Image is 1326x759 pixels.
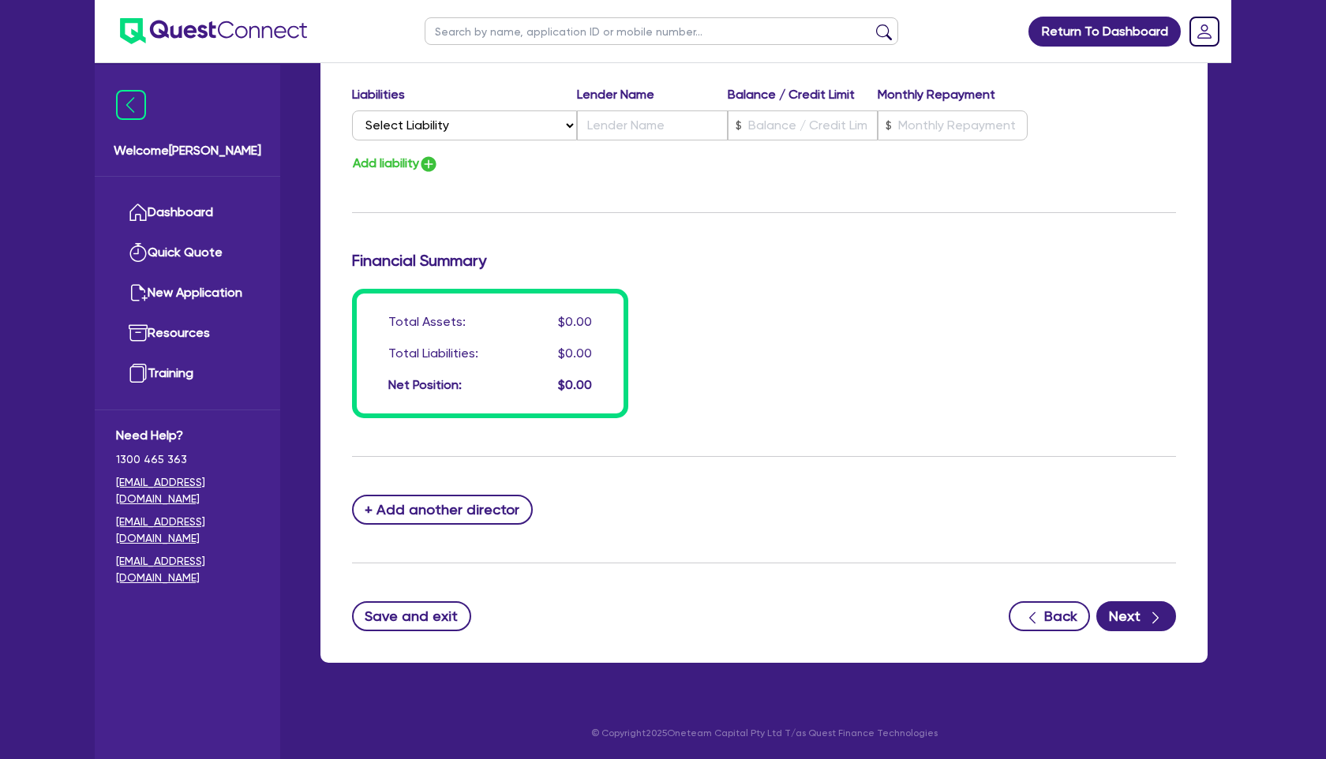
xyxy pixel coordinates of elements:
[1028,17,1181,47] a: Return To Dashboard
[388,376,462,394] div: Net Position:
[116,233,259,273] a: Quick Quote
[558,346,592,361] span: $0.00
[129,364,148,383] img: training
[114,141,261,160] span: Welcome [PERSON_NAME]
[1096,601,1176,631] button: Next
[419,155,438,174] img: icon-add
[558,377,592,392] span: $0.00
[116,514,259,547] a: [EMAIL_ADDRESS][DOMAIN_NAME]
[129,323,148,342] img: resources
[116,426,259,445] span: Need Help?
[116,90,146,120] img: icon-menu-close
[116,193,259,233] a: Dashboard
[1184,11,1225,52] a: Dropdown toggle
[120,18,307,44] img: quest-connect-logo-blue
[558,314,592,329] span: $0.00
[388,312,466,331] div: Total Assets:
[577,110,727,140] input: Lender Name
[425,17,898,45] input: Search by name, application ID or mobile number...
[129,283,148,302] img: new-application
[352,251,1176,270] h3: Financial Summary
[116,353,259,394] a: Training
[352,153,439,174] button: Add liability
[352,85,577,104] label: Liabilities
[728,85,878,104] label: Balance / Credit Limit
[388,344,478,363] div: Total Liabilities:
[878,85,1028,104] label: Monthly Repayment
[352,495,533,525] button: + Add another director
[129,243,148,262] img: quick-quote
[116,553,259,586] a: [EMAIL_ADDRESS][DOMAIN_NAME]
[728,110,878,140] input: Balance / Credit Limit
[116,273,259,313] a: New Application
[116,474,259,507] a: [EMAIL_ADDRESS][DOMAIN_NAME]
[1009,601,1090,631] button: Back
[878,110,1028,140] input: Monthly Repayment
[116,451,259,468] span: 1300 465 363
[116,313,259,353] a: Resources
[309,726,1219,740] p: © Copyright 2025 Oneteam Capital Pty Ltd T/as Quest Finance Technologies
[352,601,471,631] button: Save and exit
[577,85,727,104] label: Lender Name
